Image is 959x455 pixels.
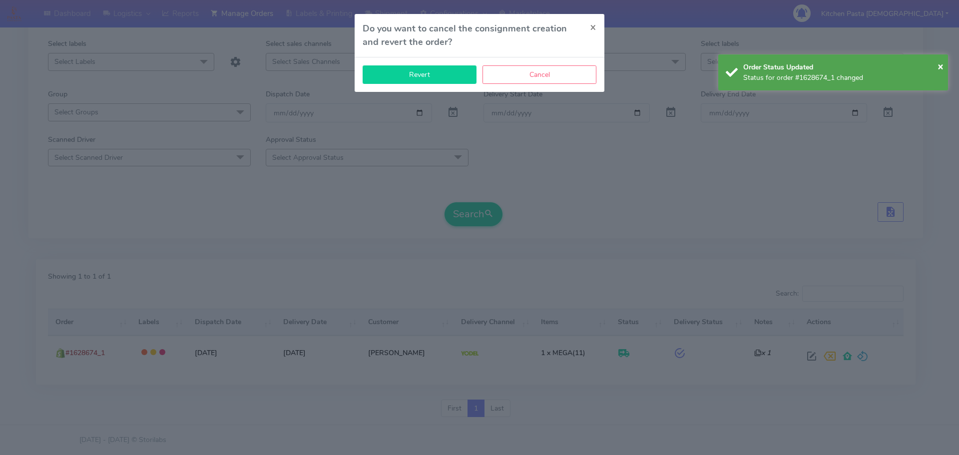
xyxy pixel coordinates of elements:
[363,22,582,49] h4: Do you want to cancel the consignment creation and revert the order?
[743,62,941,72] div: Order Status Updated
[938,59,944,74] button: Close
[938,59,944,73] span: ×
[363,65,477,84] button: Revert
[582,14,604,40] button: Close
[482,65,596,84] button: Cancel
[743,72,941,83] div: Status for order #1628674_1 changed
[590,20,596,34] span: ×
